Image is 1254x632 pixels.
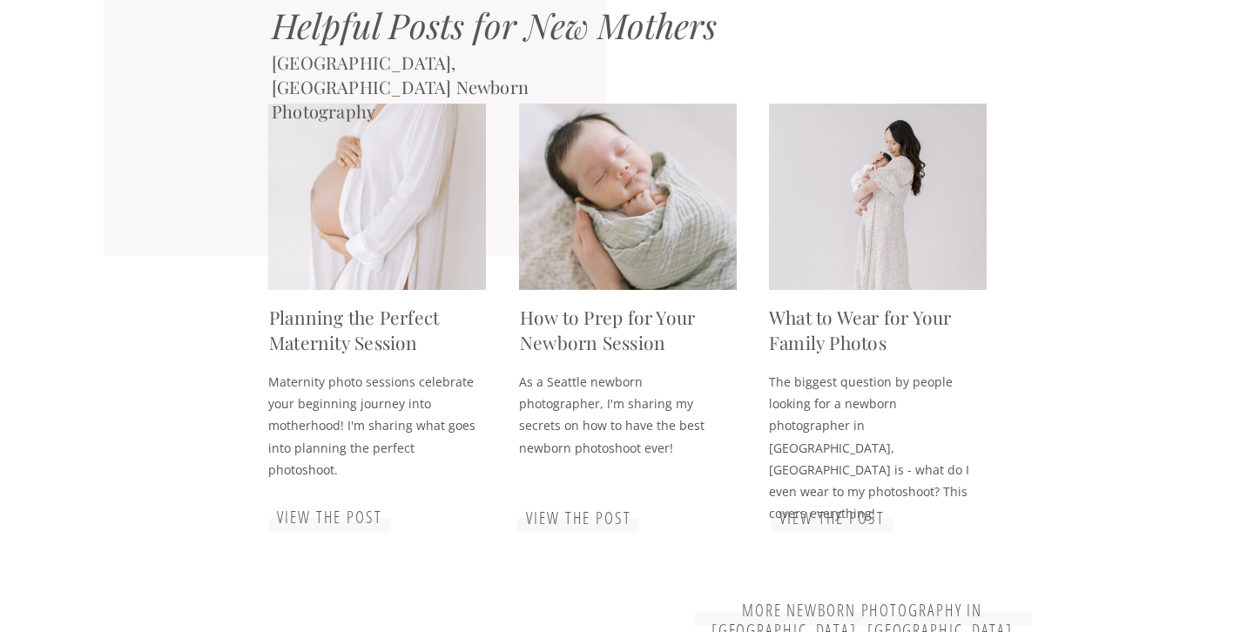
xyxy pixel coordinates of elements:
[519,371,723,478] p: As a Seattle newborn photographer, I'm sharing my secrets on how to have the best newborn photosh...
[521,508,637,529] a: view the post
[269,305,483,359] h3: Planning the Perfect Maternity Session
[696,601,1028,622] a: more newborn photography in [GEOGRAPHIC_DATA], [GEOGRAPHIC_DATA]
[769,305,983,359] h3: What to Wear for Your Family Photos
[769,371,974,478] p: The biggest question by people looking for a newborn photographer in [GEOGRAPHIC_DATA], [GEOGRAPH...
[520,305,734,359] h3: How to Prep for Your Newborn Session
[272,50,566,78] h2: [GEOGRAPHIC_DATA], [GEOGRAPHIC_DATA] Newborn Photography
[272,4,824,44] h2: Helpful Posts for New Mothers
[272,508,388,528] a: view the post
[268,371,483,478] p: Maternity photo sessions celebrate your beginning journey into motherhood! I'm sharing what goes ...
